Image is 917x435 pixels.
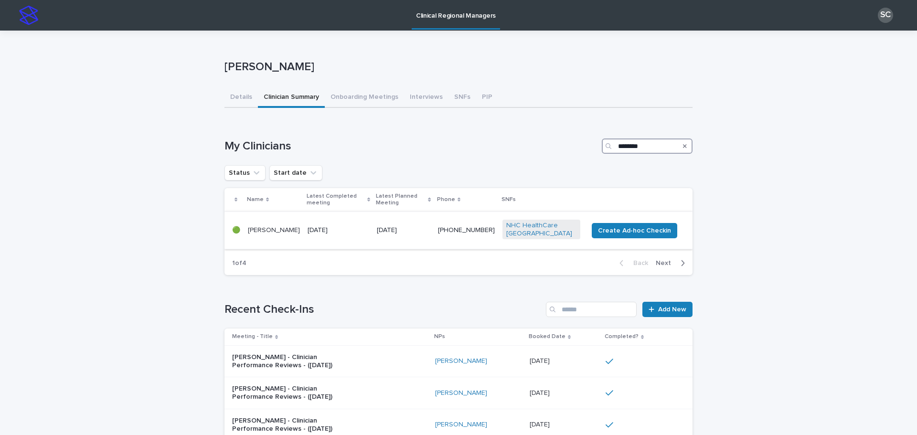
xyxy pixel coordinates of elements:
p: Name [247,194,264,205]
span: Next [656,260,677,266]
p: [PERSON_NAME] [248,226,300,234]
div: SC [878,8,893,23]
p: [DATE] [530,419,552,429]
p: [DATE] [377,226,430,234]
p: Latest Completed meeting [307,191,365,209]
h1: Recent Check-Ins [224,303,542,317]
button: SNFs [448,88,476,108]
span: Add New [658,306,686,313]
p: 🟢 [232,226,240,234]
p: NPs [434,331,445,342]
tr: [PERSON_NAME] - Clinician Performance Reviews - ([DATE])[PERSON_NAME] [DATE][DATE] [224,345,693,377]
p: 1 of 4 [224,252,254,275]
p: [DATE] [530,355,552,365]
p: [PERSON_NAME] [224,60,689,74]
h1: My Clinicians [224,139,598,153]
input: Search [602,138,693,154]
button: Status [224,165,266,180]
span: Create Ad-hoc Checkin [598,226,671,235]
span: Back [628,260,648,266]
p: [PERSON_NAME] - Clinician Performance Reviews - ([DATE]) [232,353,352,370]
p: Meeting - Title [232,331,273,342]
a: [PHONE_NUMBER] [438,227,495,233]
a: NHC HealthCare [GEOGRAPHIC_DATA] [506,222,576,238]
button: Create Ad-hoc Checkin [592,223,677,238]
p: Completed? [605,331,639,342]
p: [PERSON_NAME] - Clinician Performance Reviews - ([DATE]) [232,417,352,433]
p: [DATE] [530,387,552,397]
a: [PERSON_NAME] [435,389,487,397]
input: Search [546,302,637,317]
p: [DATE] [308,226,369,234]
p: Booked Date [529,331,565,342]
a: [PERSON_NAME] [435,421,487,429]
p: Phone [437,194,455,205]
tr: [PERSON_NAME] - Clinician Performance Reviews - ([DATE])[PERSON_NAME] [DATE][DATE] [224,377,693,409]
button: Clinician Summary [258,88,325,108]
a: Add New [642,302,693,317]
button: Next [652,259,693,267]
a: [PERSON_NAME] [435,357,487,365]
p: Latest Planned Meeting [376,191,426,209]
button: Back [612,259,652,267]
button: Interviews [404,88,448,108]
tr: 🟢[PERSON_NAME][DATE][DATE][PHONE_NUMBER]NHC HealthCare [GEOGRAPHIC_DATA] Create Ad-hoc Checkin [224,212,693,249]
img: stacker-logo-s-only.png [19,6,38,25]
button: Details [224,88,258,108]
button: Start date [269,165,322,180]
p: [PERSON_NAME] - Clinician Performance Reviews - ([DATE]) [232,385,352,401]
p: SNFs [501,194,516,205]
button: PIP [476,88,498,108]
button: Onboarding Meetings [325,88,404,108]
